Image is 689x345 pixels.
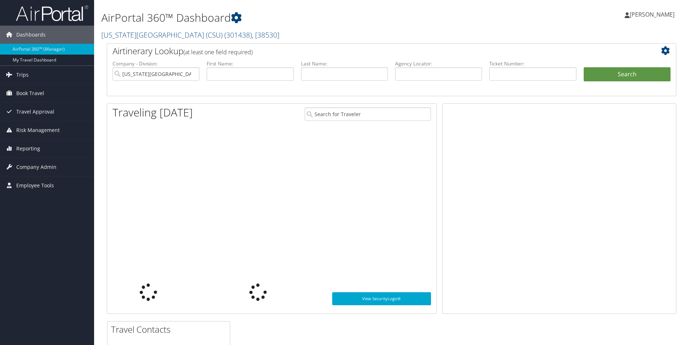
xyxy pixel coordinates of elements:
[207,60,293,67] label: First Name:
[252,30,279,40] span: , [ 38530 ]
[16,66,29,84] span: Trips
[16,176,54,195] span: Employee Tools
[111,323,230,336] h2: Travel Contacts
[16,103,54,121] span: Travel Approval
[101,30,279,40] a: [US_STATE][GEOGRAPHIC_DATA] (CSU)
[301,60,388,67] label: Last Name:
[16,5,88,22] img: airportal-logo.png
[16,121,60,139] span: Risk Management
[16,26,46,44] span: Dashboards
[489,60,576,67] label: Ticket Number:
[113,45,623,57] h2: Airtinerary Lookup
[16,84,44,102] span: Book Travel
[224,30,252,40] span: ( 301438 )
[113,60,199,67] label: Company - Division:
[332,292,431,305] a: View SecurityLogic®
[630,10,675,18] span: [PERSON_NAME]
[183,48,253,56] span: (at least one field required)
[584,67,671,82] button: Search
[305,107,431,121] input: Search for Traveler
[16,158,56,176] span: Company Admin
[16,140,40,158] span: Reporting
[101,10,488,25] h1: AirPortal 360™ Dashboard
[113,105,193,120] h1: Traveling [DATE]
[625,4,682,25] a: [PERSON_NAME]
[395,60,482,67] label: Agency Locator:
